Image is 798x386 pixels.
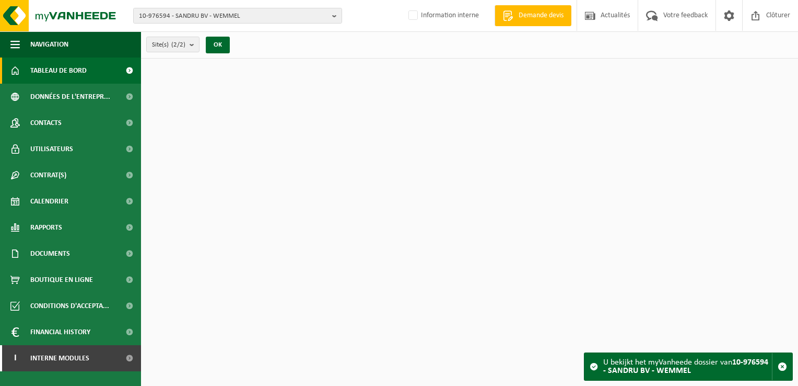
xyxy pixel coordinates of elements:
[516,10,566,21] span: Demande devis
[30,293,109,319] span: Conditions d'accepta...
[406,8,479,24] label: Information interne
[30,319,90,345] span: Financial History
[171,41,185,48] count: (2/2)
[152,37,185,53] span: Site(s)
[139,8,328,24] span: 10-976594 - SANDRU BV - WEMMEL
[30,214,62,241] span: Rapports
[30,162,66,188] span: Contrat(s)
[603,353,772,380] div: U bekijkt het myVanheede dossier van
[30,110,62,136] span: Contacts
[30,241,70,267] span: Documents
[30,84,110,110] span: Données de l'entrepr...
[10,345,20,371] span: I
[30,267,93,293] span: Boutique en ligne
[133,8,342,24] button: 10-976594 - SANDRU BV - WEMMEL
[30,188,68,214] span: Calendrier
[603,358,768,375] strong: 10-976594 - SANDRU BV - WEMMEL
[30,136,73,162] span: Utilisateurs
[495,5,571,26] a: Demande devis
[30,345,89,371] span: Interne modules
[146,37,199,52] button: Site(s)(2/2)
[30,31,68,58] span: Navigation
[30,58,87,84] span: Tableau de bord
[206,37,230,53] button: OK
